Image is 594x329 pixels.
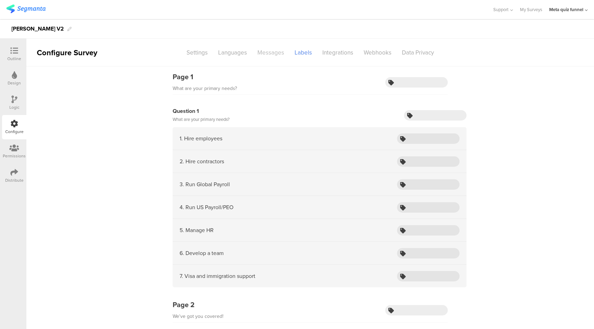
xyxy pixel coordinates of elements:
[173,107,230,115] div: Question 1
[493,6,509,13] span: Support
[6,5,46,13] img: segmanta logo
[5,129,24,135] div: Configure
[173,72,237,82] div: Page 1
[173,84,237,93] div: What are your primary needs?
[5,177,24,183] div: Distribute
[213,47,252,59] div: Languages
[173,312,223,321] div: We've got you covered!
[180,180,230,188] div: 3. Run Global Payroll
[173,299,223,310] div: Page 2
[397,47,439,59] div: Data Privacy
[180,272,255,280] div: 7. Visa and immigration support
[26,47,106,58] div: Configure Survey
[289,47,317,59] div: Labels
[3,153,26,159] div: Permissions
[549,6,583,13] div: Meta quiz funnel
[180,203,233,211] div: 4. Run US Payroll/PEO
[180,249,224,257] div: 6. Develop a team
[180,157,224,165] div: 2. Hire contractors
[317,47,358,59] div: Integrations
[180,134,222,142] div: 1. Hire employees
[181,47,213,59] div: Settings
[173,115,230,124] div: What are your primary needs?
[8,80,21,86] div: Design
[9,104,19,110] div: Logic
[358,47,397,59] div: Webhooks
[252,47,289,59] div: Messages
[7,56,21,62] div: Outline
[180,226,214,234] div: 5. Manage HR
[11,23,64,34] div: [PERSON_NAME] V2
